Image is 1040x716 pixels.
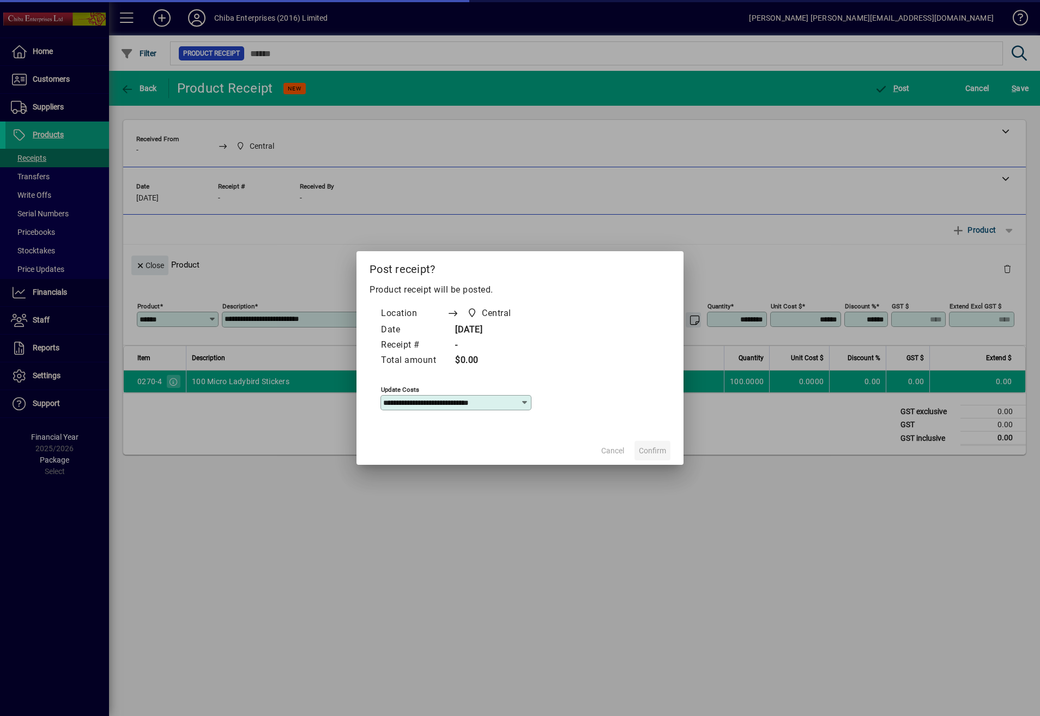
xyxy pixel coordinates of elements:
[482,307,511,320] span: Central
[380,305,447,323] td: Location
[380,323,447,338] td: Date
[370,283,670,296] p: Product receipt will be posted.
[380,353,447,368] td: Total amount
[447,323,532,338] td: [DATE]
[447,353,532,368] td: $0.00
[356,251,684,283] h2: Post receipt?
[381,386,419,393] mat-label: Update costs
[380,338,447,353] td: Receipt #
[464,306,516,321] span: Central
[447,338,532,353] td: -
